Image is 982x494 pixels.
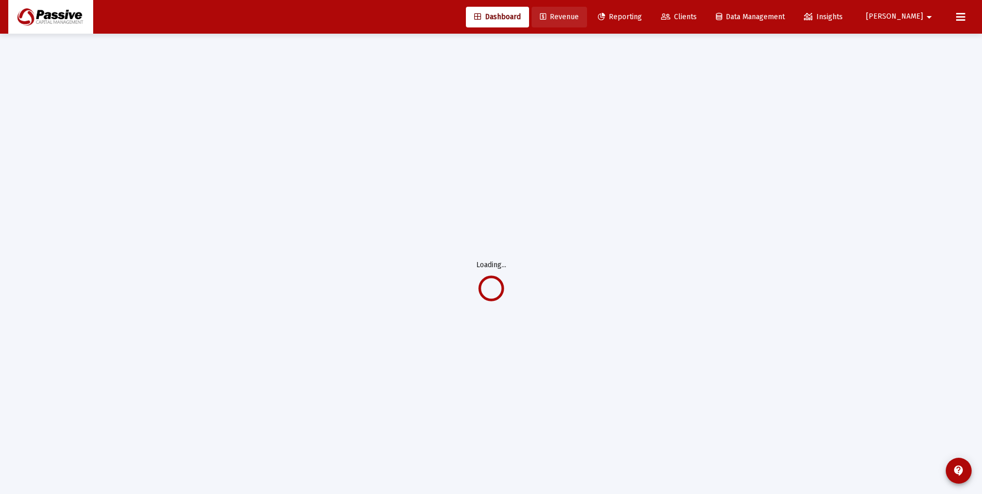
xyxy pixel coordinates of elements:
button: [PERSON_NAME] [854,6,948,27]
a: Dashboard [466,7,529,27]
a: Data Management [708,7,793,27]
span: [PERSON_NAME] [866,12,923,21]
span: Data Management [716,12,785,21]
span: Reporting [598,12,642,21]
mat-icon: contact_support [952,464,965,477]
a: Clients [653,7,705,27]
span: Insights [804,12,843,21]
mat-icon: arrow_drop_down [923,7,935,27]
span: Revenue [540,12,579,21]
span: Clients [661,12,697,21]
a: Revenue [532,7,587,27]
span: Dashboard [474,12,521,21]
a: Reporting [590,7,650,27]
img: Dashboard [16,7,85,27]
a: Insights [796,7,851,27]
